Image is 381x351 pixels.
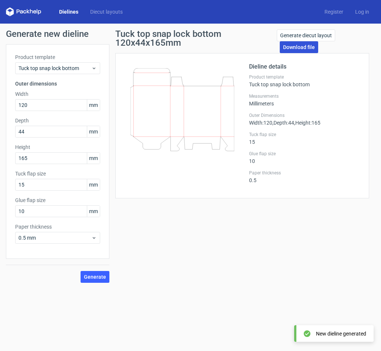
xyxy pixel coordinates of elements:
div: 15 [249,132,360,145]
span: Tuck top snap lock bottom [18,65,91,72]
label: Product template [249,74,360,80]
span: mm [87,153,100,164]
span: Width : 120 [249,120,272,126]
div: Millimeters [249,93,360,107]
span: mm [87,206,100,217]
label: Depth [15,117,100,124]
label: Paper thickness [249,170,360,176]
div: Tuck top snap lock bottom [249,74,360,87]
a: Diecut layouts [84,8,129,15]
div: New dieline generated [316,330,366,337]
label: Height [15,143,100,151]
h2: Dieline details [249,62,360,71]
button: Generate [81,271,109,283]
span: , Height : 165 [294,120,320,126]
span: mm [87,100,100,111]
span: 0.5 mm [18,234,91,241]
label: Measurements [249,93,360,99]
a: Register [319,8,349,15]
label: Tuck flap size [15,170,100,177]
a: Log in [349,8,375,15]
label: Paper thickness [15,223,100,230]
h3: Outer dimensions [15,80,100,87]
a: Download file [280,41,318,53]
label: Glue flap size [249,151,360,157]
a: Generate diecut layout [277,29,335,41]
span: Generate [84,274,106,279]
h1: Generate new dieline [6,29,375,38]
label: Glue flap size [15,197,100,204]
span: mm [87,126,100,137]
div: 0.5 [249,170,360,183]
span: mm [87,179,100,190]
label: Outer Dimensions [249,112,360,118]
label: Width [15,90,100,98]
span: , Depth : 44 [272,120,294,126]
a: Dielines [53,8,84,15]
div: 10 [249,151,360,164]
label: Product template [15,53,100,61]
label: Tuck flap size [249,132,360,138]
h1: Tuck top snap lock bottom 120x44x165mm [115,29,277,47]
